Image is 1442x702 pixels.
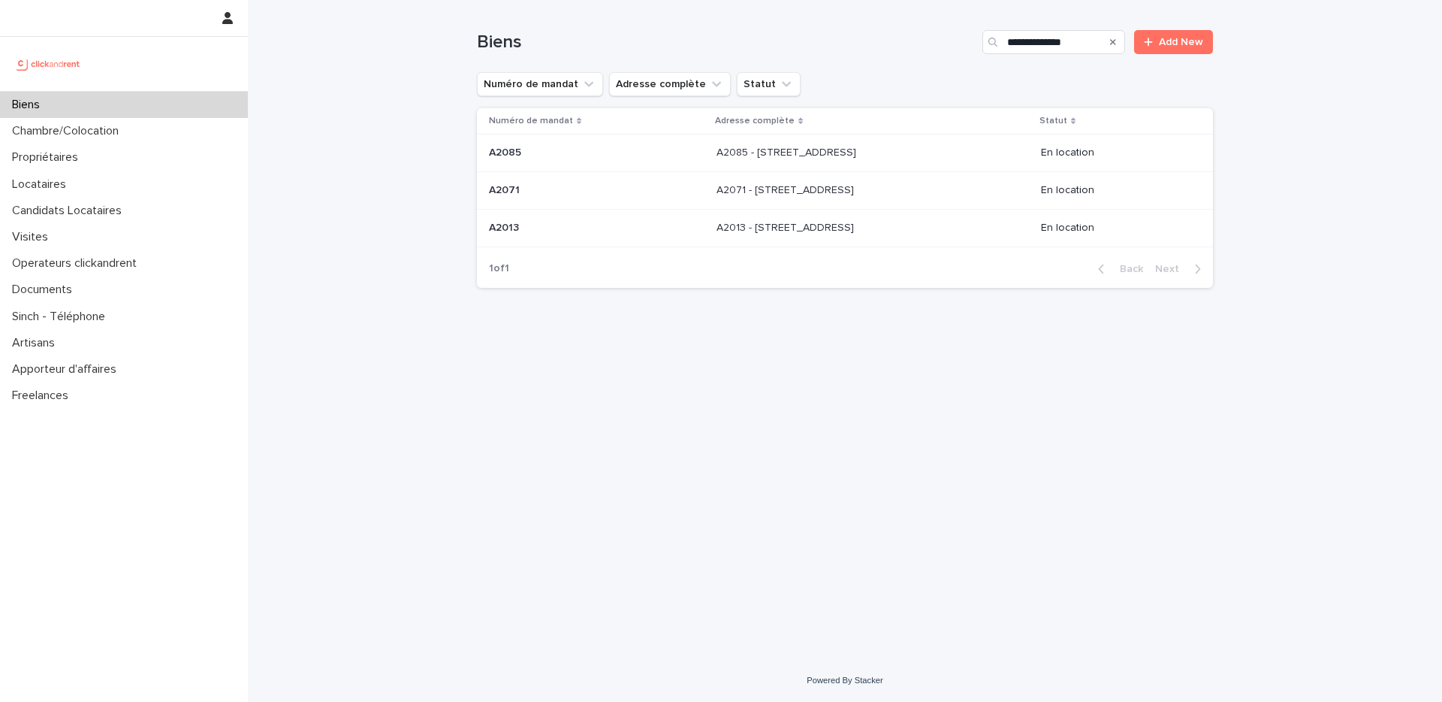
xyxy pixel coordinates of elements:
[1155,264,1188,274] span: Next
[6,283,84,297] p: Documents
[477,135,1213,172] tr: A2085A2085 A2085 - [STREET_ADDRESS]A2085 - [STREET_ADDRESS] En location
[1041,147,1189,159] p: En location
[489,144,524,159] p: A2085
[1086,262,1149,276] button: Back
[1041,184,1189,197] p: En location
[6,98,52,112] p: Biens
[6,204,134,218] p: Candidats Locataires
[477,172,1213,210] tr: A2071A2071 A2071 - [STREET_ADDRESS]A2071 - [STREET_ADDRESS] En location
[1134,30,1213,54] a: Add New
[6,230,60,244] p: Visites
[477,72,603,96] button: Numéro de mandat
[489,181,523,197] p: A2071
[6,310,117,324] p: Sinch - Téléphone
[1041,222,1189,235] p: En location
[716,219,857,235] p: A2013 - [STREET_ADDRESS]
[6,389,80,403] p: Freelances
[6,177,78,192] p: Locataires
[1111,264,1143,274] span: Back
[737,72,801,96] button: Statut
[1149,262,1213,276] button: Next
[1039,113,1067,129] p: Statut
[609,72,731,96] button: Adresse complète
[982,30,1125,54] input: Search
[6,336,67,350] p: Artisans
[715,113,795,129] p: Adresse complète
[6,150,90,165] p: Propriétaires
[12,49,85,79] img: UCB0brd3T0yccxBKYDjQ
[6,124,131,138] p: Chambre/Colocation
[477,209,1213,247] tr: A2013A2013 A2013 - [STREET_ADDRESS]A2013 - [STREET_ADDRESS] En location
[489,219,522,235] p: A2013
[477,250,521,287] p: 1 of 1
[716,144,859,159] p: A2085 - [STREET_ADDRESS]
[716,181,857,197] p: A2071 - [STREET_ADDRESS]
[1159,37,1203,47] span: Add New
[6,256,149,271] p: Operateurs clickandrent
[477,32,976,53] h1: Biens
[489,113,573,129] p: Numéro de mandat
[6,362,128,377] p: Apporteur d'affaires
[807,676,882,685] a: Powered By Stacker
